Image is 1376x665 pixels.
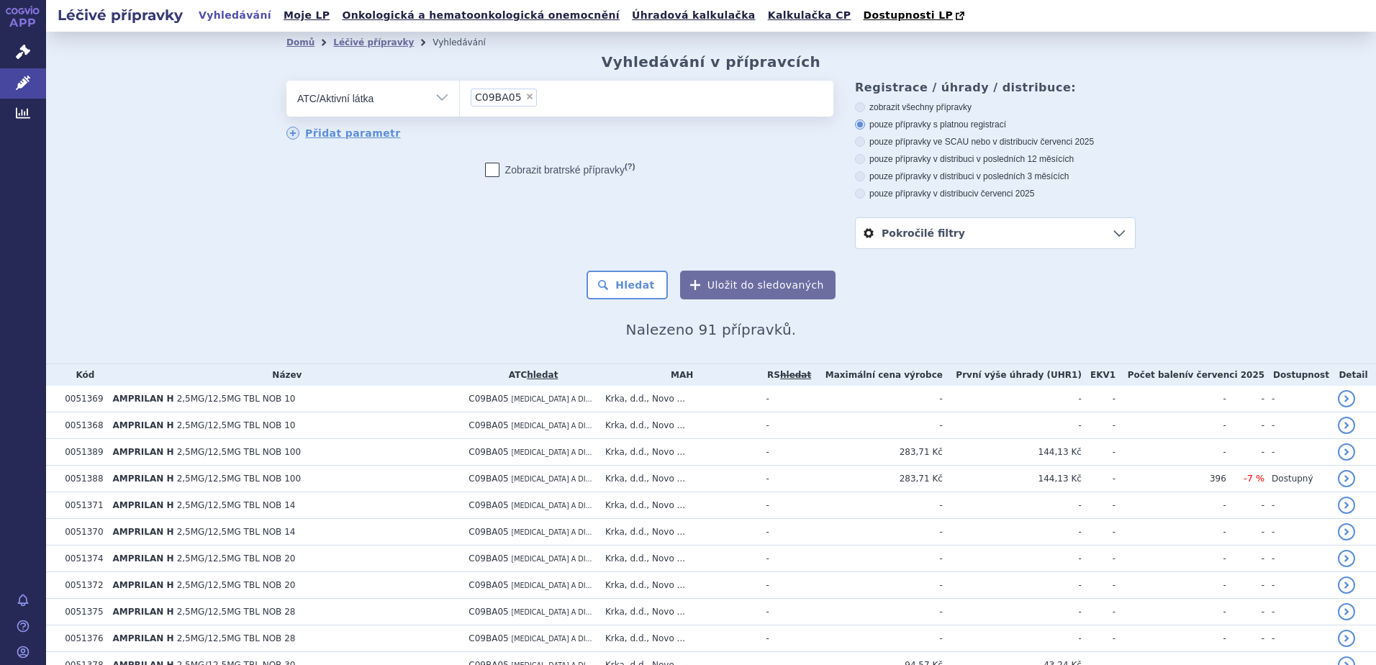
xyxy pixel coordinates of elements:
label: pouze přípravky v distribuci v posledních 3 měsících [855,171,1136,182]
td: 0051389 [58,439,105,466]
abbr: (?) [625,162,635,171]
span: C09BA05 [469,447,508,457]
span: C09BA05 [469,580,508,590]
span: AMPRILAN H [113,580,174,590]
td: - [1226,412,1264,439]
span: AMPRILAN H [113,500,174,510]
td: - [759,386,812,412]
span: C09BA05 [469,633,508,643]
td: - [1264,412,1331,439]
span: [MEDICAL_DATA] A DI... [511,608,592,616]
span: AMPRILAN H [113,633,174,643]
td: 0051370 [58,519,105,546]
td: Krka, d.d., Novo ... [598,572,759,599]
span: 2,5MG/12,5MG TBL NOB 14 [177,500,296,510]
th: První výše úhrady (UHR1) [943,364,1082,386]
td: Krka, d.d., Novo ... [598,466,759,492]
td: - [1115,546,1226,572]
td: - [1264,519,1331,546]
td: - [813,625,943,652]
td: - [1226,625,1264,652]
a: detail [1338,470,1355,487]
td: - [813,386,943,412]
td: 0051374 [58,546,105,572]
td: - [759,466,812,492]
span: 2,5MG/12,5MG TBL NOB 28 [177,633,296,643]
span: AMPRILAN H [113,527,174,537]
td: Krka, d.d., Novo ... [598,386,759,412]
a: detail [1338,550,1355,567]
th: MAH [598,364,759,386]
td: Krka, d.d., Novo ... [598,599,759,625]
h2: Léčivé přípravky [46,5,194,25]
td: - [1082,492,1115,519]
td: - [1082,546,1115,572]
td: - [1082,599,1115,625]
td: - [943,386,1082,412]
td: Krka, d.d., Novo ... [598,519,759,546]
th: Maximální cena výrobce [813,364,943,386]
span: AMPRILAN H [113,474,174,484]
th: Detail [1331,364,1376,386]
td: - [943,412,1082,439]
h3: Registrace / úhrady / distribuce: [855,81,1136,94]
td: - [1264,439,1331,466]
span: 2,5MG/12,5MG TBL NOB 10 [177,394,296,404]
span: AMPRILAN H [113,420,174,430]
span: [MEDICAL_DATA] A DI... [511,635,592,643]
span: Dostupnosti LP [863,9,953,21]
span: [MEDICAL_DATA] A DI... [511,422,592,430]
a: Onkologická a hematoonkologická onemocnění [338,6,624,25]
td: - [813,572,943,599]
span: [MEDICAL_DATA] A DI... [511,502,592,510]
a: Léčivé přípravky [333,37,414,47]
td: - [1226,519,1264,546]
td: Krka, d.d., Novo ... [598,492,759,519]
th: RS [759,364,812,386]
td: 144,13 Kč [943,439,1082,466]
td: - [1264,572,1331,599]
td: - [1115,386,1226,412]
td: - [1264,599,1331,625]
td: Krka, d.d., Novo ... [598,439,759,466]
span: 2,5MG/12,5MG TBL NOB 20 [177,580,296,590]
td: - [759,519,812,546]
td: - [759,625,812,652]
span: v červenci 2025 [974,189,1034,199]
li: Vyhledávání [433,32,504,53]
td: - [759,546,812,572]
span: 2,5MG/12,5MG TBL NOB 100 [177,474,301,484]
a: Vyhledávání [194,6,276,25]
td: - [1115,492,1226,519]
label: pouze přípravky s platnou registrací [855,119,1136,130]
span: 2,5MG/12,5MG TBL NOB 28 [177,607,296,617]
th: Název [106,364,462,386]
td: - [759,492,812,519]
a: detail [1338,523,1355,540]
td: Krka, d.d., Novo ... [598,412,759,439]
label: pouze přípravky v distribuci v posledních 12 měsících [855,153,1136,165]
td: - [1115,572,1226,599]
span: 2,5MG/12,5MG TBL NOB 14 [177,527,296,537]
td: - [1226,386,1264,412]
a: detail [1338,497,1355,514]
span: 2,5MG/12,5MG TBL NOB 100 [177,447,301,457]
label: zobrazit všechny přípravky [855,101,1136,113]
td: - [1115,519,1226,546]
span: Nalezeno 91 přípravků. [626,321,797,338]
td: - [943,625,1082,652]
label: pouze přípravky ve SCAU nebo v distribuci [855,136,1136,148]
td: 0051376 [58,625,105,652]
td: - [943,492,1082,519]
td: - [1264,386,1331,412]
td: - [1115,625,1226,652]
td: 0051372 [58,572,105,599]
td: 0051388 [58,466,105,492]
a: Pokročilé filtry [856,218,1135,248]
td: - [1226,599,1264,625]
a: Dostupnosti LP [859,6,972,26]
td: - [1082,572,1115,599]
td: 0051369 [58,386,105,412]
span: [MEDICAL_DATA] A DI... [511,528,592,536]
span: C09BA05 [469,500,508,510]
